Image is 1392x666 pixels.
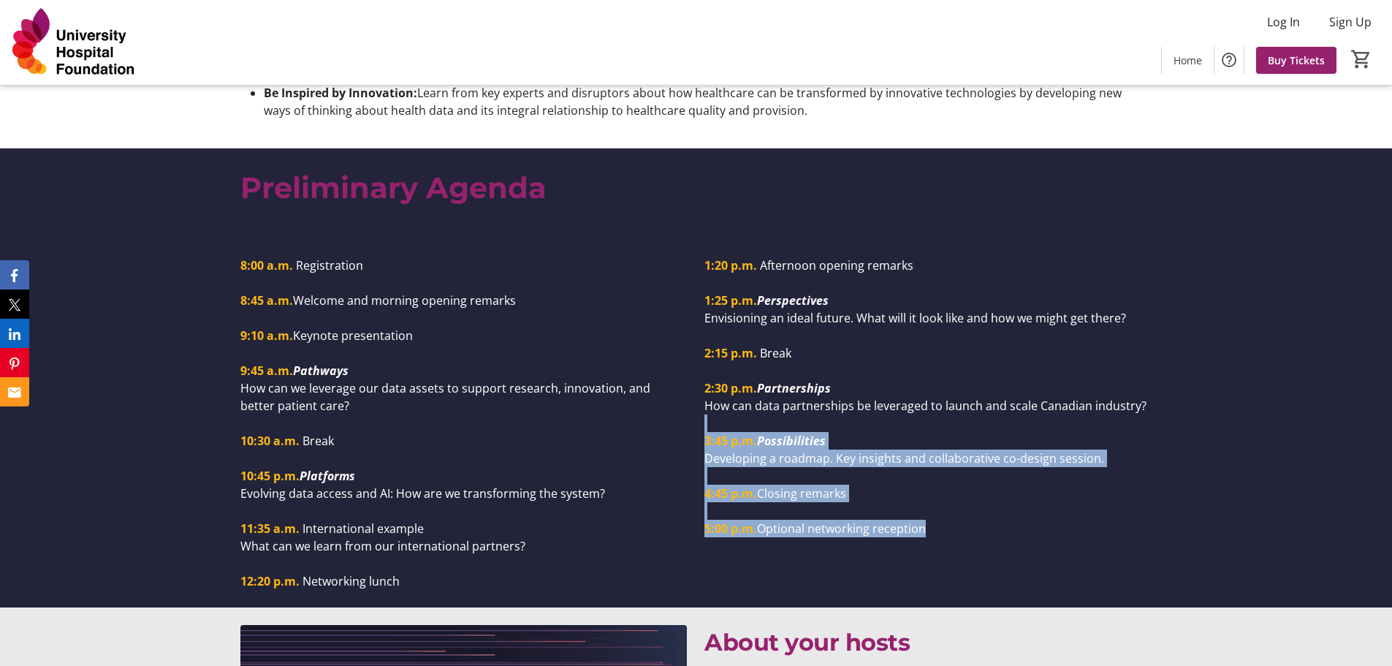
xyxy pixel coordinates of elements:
[240,521,300,537] strong: 11:35 a.m.
[240,257,293,273] strong: 8:00 a.m.
[704,292,757,309] strong: 1:25 p.m.
[1162,47,1214,74] a: Home
[1348,46,1374,72] button: Cart
[704,485,757,502] strong: 4:45 p.m.
[293,292,516,309] span: Welcome and morning opening remarks
[757,521,926,537] span: Optional networking reception
[9,6,139,79] img: University Hospital Foundation's Logo
[264,85,417,101] strong: Be Inspired by Innovation:
[704,433,757,449] strong: 3:45 p.m.
[1329,13,1372,31] span: Sign Up
[704,257,757,273] strong: 1:20 p.m.
[757,485,846,502] span: Closing remarks
[704,521,757,537] strong: 5:00 p.m.
[240,292,293,309] strong: 8:45 a.m.
[240,433,300,449] strong: 10:30 a.m.
[704,310,1126,326] span: Envisioning an ideal future. What will it look like and how we might get there?
[1255,10,1312,34] button: Log In
[293,363,349,379] em: Pathways
[760,257,913,273] span: Afternoon opening remarks
[303,573,400,589] span: Networking lunch
[760,345,791,361] span: Break
[704,398,1146,414] span: How can data partnerships be leveraged to launch and scale Canadian industry?
[240,573,300,589] strong: 12:20 p.m.
[240,166,1151,210] p: Preliminary Agenda
[1268,53,1325,68] span: Buy Tickets
[757,380,831,396] em: Partnerships
[240,380,650,414] span: How can we leverage our data assets to support research, innovation, and better patient care?
[293,328,413,344] span: Keynote presentation
[757,292,829,309] em: Perspectives
[1174,53,1202,68] span: Home
[1256,47,1336,74] a: Buy Tickets
[1267,13,1300,31] span: Log In
[704,625,1151,660] p: About your hosts
[1317,10,1383,34] button: Sign Up
[303,433,334,449] span: Break
[240,468,300,484] strong: 10:45 p.m.
[1214,45,1244,75] button: Help
[303,521,424,537] span: International example
[264,84,1151,119] li: Learn from key experts and disruptors about how healthcare can be transformed by innovative techn...
[704,380,757,396] strong: 2:30 p.m.
[300,468,355,484] em: Platforms
[240,328,293,344] strong: 9:10 a.m.
[704,345,757,361] strong: 2:15 p.m.
[296,257,363,273] span: Registration
[240,363,293,379] strong: 9:45 a.m.
[704,450,1104,466] span: Developing a roadmap. Key insights and collaborative co-design session.
[757,433,826,449] em: Possibilities
[240,485,605,502] span: Evolving data access and AI: How are we transforming the system?
[240,538,525,554] span: What can we learn from our international partners?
